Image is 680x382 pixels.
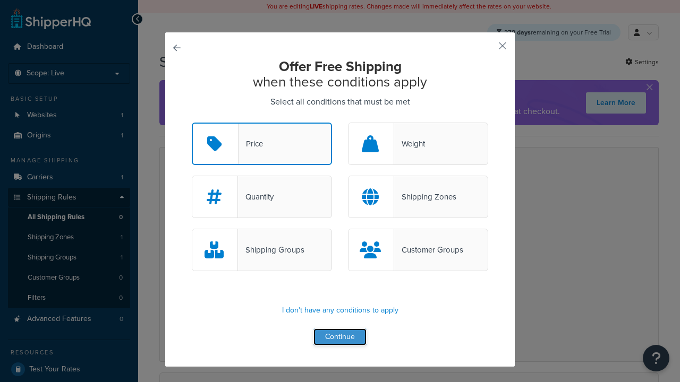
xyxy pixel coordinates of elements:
[192,94,488,109] p: Select all conditions that must be met
[313,328,367,345] button: Continue
[394,189,456,204] div: Shipping Zones
[279,56,402,76] strong: Offer Free Shipping
[192,59,488,89] h2: when these conditions apply
[192,303,488,318] p: I don't have any conditions to apply
[394,242,463,257] div: Customer Groups
[394,136,425,151] div: Weight
[238,242,304,257] div: Shipping Groups
[239,136,263,151] div: Price
[238,189,274,204] div: Quantity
